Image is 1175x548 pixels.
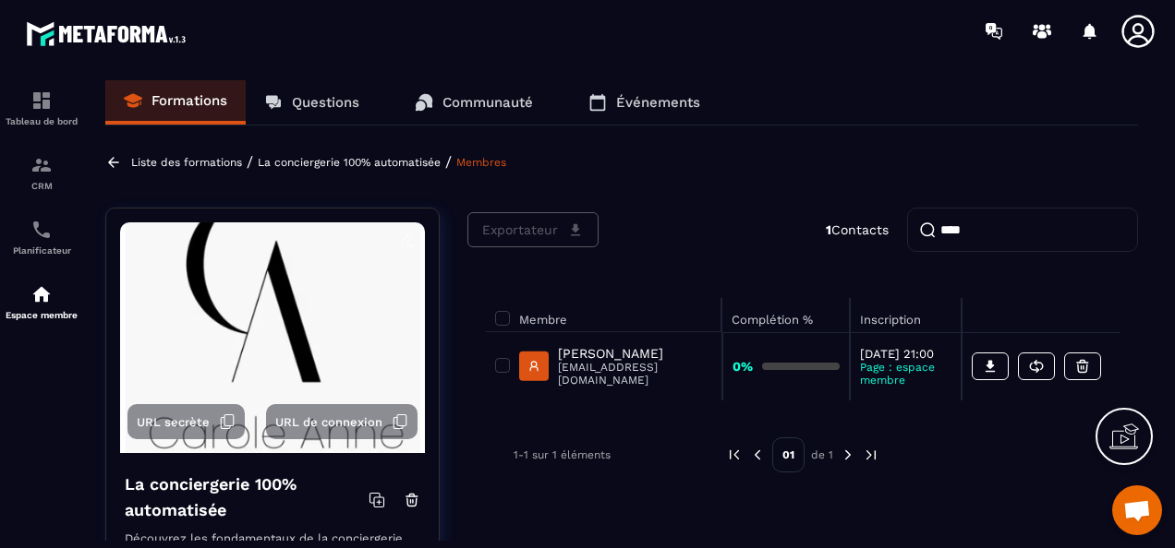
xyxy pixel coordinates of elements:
a: Événements [570,80,719,125]
p: CRM [5,181,79,191]
button: URL de connexion [266,404,418,439]
p: de 1 [811,447,833,462]
span: URL secrète [137,415,210,429]
img: scheduler [30,219,53,241]
span: URL de connexion [275,415,382,429]
span: / [445,153,452,171]
th: Complétion % [722,298,849,332]
button: URL secrète [127,404,245,439]
p: 01 [772,437,805,472]
p: [EMAIL_ADDRESS][DOMAIN_NAME] [558,361,712,387]
p: Questions [292,94,359,111]
a: Membres [456,156,506,169]
p: Espace membre [5,310,79,320]
img: automations [30,283,53,305]
a: formationformationTableau de bord [5,76,79,140]
img: prev [726,447,743,463]
p: Tableau de bord [5,116,79,126]
p: Contacts [826,222,889,237]
span: / [247,153,253,171]
a: La conciergerie 100% automatisée [258,156,441,169]
a: automationsautomationsEspace membre [5,269,79,334]
a: schedulerschedulerPlanificateur [5,205,79,269]
p: Page : espace membre [860,361,951,387]
img: next [863,447,879,463]
p: Communauté [442,94,533,111]
img: prev [749,447,766,463]
p: Planificateur [5,245,79,256]
p: [DATE] 21:00 [860,347,951,361]
strong: 0% [733,359,753,374]
a: Questions [246,80,378,125]
a: Liste des formations [131,156,242,169]
p: 1-1 sur 1 éléments [514,448,611,461]
a: formationformationCRM [5,140,79,205]
p: Événements [616,94,700,111]
img: background [120,222,425,453]
img: logo [26,17,192,51]
p: [PERSON_NAME] [558,346,712,361]
img: formation [30,154,53,176]
strong: 1 [826,222,831,237]
div: Ouvrir le chat [1112,485,1162,535]
a: [PERSON_NAME][EMAIL_ADDRESS][DOMAIN_NAME] [519,346,712,387]
th: Membre [486,298,722,332]
h4: La conciergerie 100% automatisée [125,471,369,523]
a: Formations [105,80,246,125]
p: Formations [151,92,227,109]
img: formation [30,89,53,112]
th: Inscription [850,298,962,332]
img: next [840,447,856,463]
a: Communauté [396,80,551,125]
